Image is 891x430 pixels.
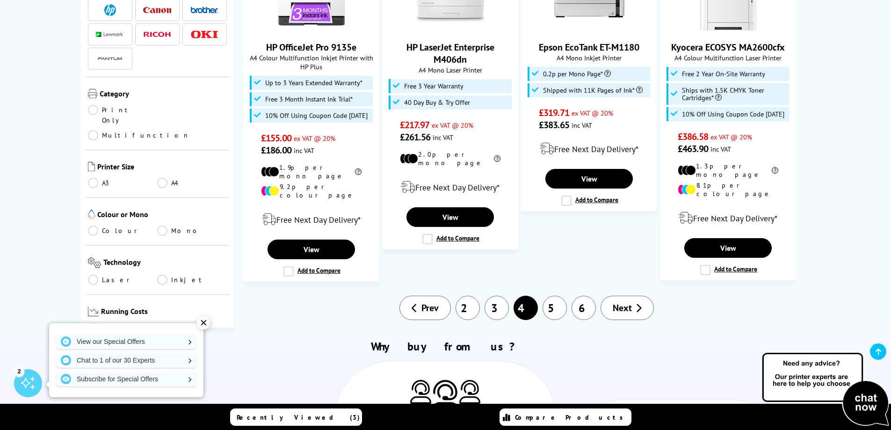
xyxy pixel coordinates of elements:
[710,132,752,141] span: ex VAT @ 20%
[96,53,124,65] img: Pantum
[404,99,470,106] span: 40 Day Buy & Try Offer
[266,41,356,53] a: HP OfficeJet Pro 9135e
[88,210,95,219] img: Colour or Mono
[143,4,171,16] a: Canon
[400,119,429,131] span: £217.97
[283,266,340,277] label: Add to Compare
[421,302,439,314] span: Prev
[157,178,227,188] a: A4
[432,121,473,130] span: ex VAT @ 20%
[294,146,314,155] span: inc VAT
[237,413,360,422] span: Recently Viewed (3)
[157,275,227,285] a: Inkjet
[103,257,227,270] span: Technology
[543,87,643,94] span: Shipped with 11K Pages of Ink*
[399,296,451,320] a: Prev
[387,66,513,74] span: A4 Mono Laser Printer
[665,205,791,231] div: modal_delivery
[572,109,613,117] span: ex VAT @ 20%
[248,53,374,71] span: A4 Colour Multifunction Inkjet Printer with HP Plus
[97,210,227,221] span: Colour or Mono
[410,380,431,404] img: Printer Experts
[678,181,778,198] li: 8.1p per colour page
[539,107,569,119] span: £319.71
[693,24,763,34] a: Kyocera ECOSYS MA2600cfx
[684,238,771,258] a: View
[561,196,618,206] label: Add to Compare
[143,7,171,13] img: Canon
[88,226,158,236] a: Colour
[96,29,124,40] a: Lexmark
[97,162,227,173] span: Printer Size
[261,144,291,156] span: £186.00
[526,136,652,162] div: modal_delivery
[248,206,374,233] div: modal_delivery
[265,95,353,103] span: Free 3 Month Instant Ink Trial*
[665,53,791,62] span: A4 Colour Multifunction Laser Printer
[96,32,124,37] img: Lexmark
[197,316,210,329] div: ✕
[101,306,227,318] span: Running Costs
[485,296,509,320] a: 3
[88,162,95,171] img: Printer Size
[539,41,639,53] a: Epson EcoTank ET-M1180
[261,182,362,199] li: 9.2p per colour page
[56,334,196,349] a: View our Special Offers
[143,29,171,40] a: Ricoh
[400,150,500,167] li: 2.0p per mono page
[422,234,479,244] label: Add to Compare
[431,380,459,412] img: Printer Experts
[157,226,227,236] a: Mono
[678,131,708,143] span: £386.58
[572,296,596,320] a: 6
[406,207,493,227] a: View
[230,408,362,426] a: Recently Viewed (3)
[678,162,778,179] li: 1.3p per mono page
[261,163,362,180] li: 1.9p per mono page
[261,132,291,144] span: £155.00
[613,302,632,314] span: Next
[190,7,218,13] img: Brother
[572,121,592,130] span: inc VAT
[190,30,218,38] img: OKI
[143,32,171,37] img: Ricoh
[56,372,196,386] a: Subscribe for Special Offers
[100,89,227,100] span: Category
[456,296,480,320] a: 2
[98,339,793,354] h2: Why buy from us?
[406,41,494,66] a: HP LaserJet Enterprise M406dn
[268,240,355,259] a: View
[710,145,731,153] span: inc VAT
[96,4,124,16] a: HP
[56,353,196,368] a: Chat to 1 of our 30 Experts
[387,174,513,200] div: modal_delivery
[515,413,628,422] span: Compare Products
[682,87,788,102] span: Ships with 1.5K CMYK Toner Cartridges*
[500,408,631,426] a: Compare Products
[682,70,765,78] span: Free 2 Year On-Site Warranty
[433,133,453,142] span: inc VAT
[88,257,101,268] img: Technology
[88,130,190,140] a: Multifunction
[265,79,362,87] span: Up to 3 Years Extended Warranty*
[545,169,632,189] a: View
[404,82,464,90] span: Free 3 Year Warranty
[543,296,567,320] a: 5
[88,178,158,188] a: A3
[88,275,158,285] a: Laser
[678,143,708,155] span: £463.90
[554,24,624,34] a: Epson EcoTank ET-M1180
[294,134,335,143] span: ex VAT @ 20%
[671,41,785,53] a: Kyocera ECOSYS MA2600cfx
[88,89,97,98] img: Category
[682,110,784,118] span: 10% Off Using Coupon Code [DATE]
[14,366,24,376] div: 2
[190,4,218,16] a: Brother
[88,105,158,125] a: Print Only
[543,70,611,78] span: 0.2p per Mono Page*
[88,306,99,316] img: Running Costs
[526,53,652,62] span: A4 Mono Inkjet Printer
[760,351,891,428] img: Open Live Chat window
[459,380,480,404] img: Printer Experts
